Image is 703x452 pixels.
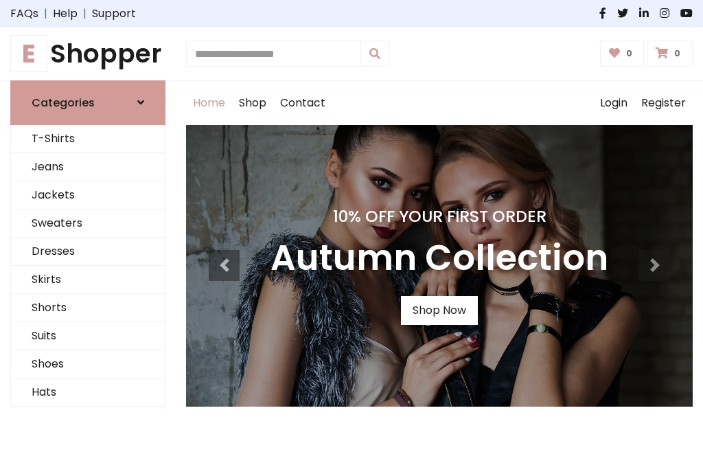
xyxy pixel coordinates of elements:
a: T-Shirts [11,125,165,153]
span: | [78,5,92,22]
span: 0 [623,47,636,60]
a: Dresses [11,238,165,266]
a: Contact [273,81,332,125]
a: FAQs [10,5,38,22]
a: Support [92,5,136,22]
a: Skirts [11,266,165,294]
span: E [10,35,47,72]
span: 0 [671,47,684,60]
h4: 10% Off Your First Order [270,207,608,226]
h3: Autumn Collection [270,237,608,280]
a: Sweaters [11,210,165,238]
a: Register [634,81,693,125]
a: Help [53,5,78,22]
a: Shop [232,81,273,125]
a: Shop Now [401,296,478,325]
span: | [38,5,53,22]
a: 0 [600,41,645,67]
h6: Categories [32,96,95,109]
a: Suits [11,322,165,350]
a: Hats [11,378,165,407]
a: Jackets [11,181,165,210]
h1: Shopper [10,38,165,69]
a: Categories [10,80,165,125]
a: Shoes [11,350,165,378]
a: Jeans [11,153,165,181]
a: 0 [647,41,693,67]
a: EShopper [10,38,165,69]
a: Shorts [11,294,165,322]
a: Login [593,81,634,125]
a: Home [186,81,232,125]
